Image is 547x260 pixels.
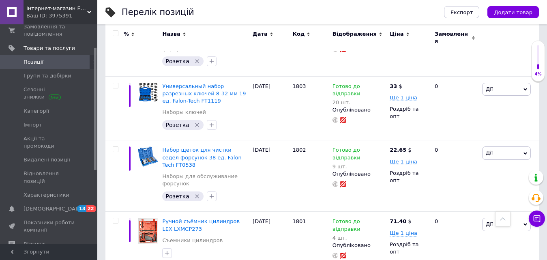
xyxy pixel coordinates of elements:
span: Відгуки [24,241,45,248]
a: Наборы для обслуживание форсунок [162,173,249,187]
img: Универсальный набор разрезных ключей 8-32 мм 19 ед. Falon-Tech FT1119 [138,83,158,101]
a: Ручной съёмник цилиндров LEX LXMCP273 [162,218,240,232]
b: 33 [390,83,397,89]
div: [DATE] [251,140,290,212]
div: 9 шт. [332,163,386,170]
span: Готово до відправки [332,147,360,163]
span: Ще 1 ціна [390,159,417,165]
img: Ручной съёмник цилиндров LEX LXMCP273 [138,218,158,244]
span: Відновлення позицій [24,170,75,185]
span: Дата [253,30,268,38]
svg: Видалити мітку [194,193,200,200]
span: Ще 1 ціна [390,95,417,101]
span: Товари та послуги [24,45,75,52]
span: Додати товар [494,9,532,15]
div: $ [390,83,402,90]
span: Показники роботи компанії [24,219,75,234]
div: Роздріб та опт [390,170,428,184]
div: Роздріб та опт [390,241,428,256]
button: Додати товар [487,6,539,18]
span: Дії [486,150,493,156]
span: Сезонні знижки [24,86,75,101]
span: [DEMOGRAPHIC_DATA] [24,205,84,213]
button: Чат з покупцем [529,211,545,227]
span: 1802 [292,147,306,153]
span: 13 [77,205,86,212]
span: Замовлення [435,30,470,45]
span: Категорії [24,107,49,115]
div: Опубліковано [332,242,386,249]
a: Универсальный набор разрезных ключей 8-32 мм 19 ед. Falon-Tech FT1119 [162,83,246,104]
div: 4% [532,71,545,77]
span: Експорт [450,9,473,15]
span: Готово до відправки [332,218,360,234]
div: Роздріб та опт [390,105,428,120]
span: Ціна [390,30,403,38]
div: [DATE] [251,76,290,140]
span: 22 [86,205,96,212]
div: Опубліковано [332,170,386,178]
div: 0 [430,76,480,140]
div: 4 шт. [332,235,386,241]
span: Позиції [24,58,43,66]
button: Експорт [444,6,480,18]
span: 1801 [292,218,306,224]
div: Опубліковано [332,106,386,114]
b: 22.65 [390,147,406,153]
span: Замовлення та повідомлення [24,23,75,38]
span: Дії [486,221,493,227]
span: % [124,30,129,38]
a: Наборы ключей [162,109,206,116]
span: Назва [162,30,180,38]
div: $ [390,218,412,225]
span: Розетка [165,193,189,200]
div: 20 шт. [332,99,386,105]
img: Набор щеток для чистки седел форсунок 38 ед. Falon-Tech FT0538 [138,146,158,167]
svg: Видалити мітку [194,122,200,128]
div: $ [390,146,412,154]
a: Набор щеток для чистки седел форсунок 38 ед. Falon-Tech FT0538 [162,147,243,168]
span: Код [292,30,305,38]
span: Групи та добірки [24,72,71,80]
span: Відображення [332,30,377,38]
span: Ще 1 ціна [390,230,417,236]
a: Съемники цилиндров [162,237,223,244]
span: Акції та промокоди [24,135,75,150]
b: 71.40 [390,218,406,224]
span: Готово до відправки [332,83,360,99]
span: Інтернет-магазин EUROCRAFT [26,5,87,12]
span: Видалені позиції [24,156,70,163]
span: Імпорт [24,121,42,129]
svg: Видалити мітку [194,58,200,64]
span: 1803 [292,83,306,89]
span: Розетка [165,122,189,128]
span: Дії [486,86,493,92]
div: 0 [430,140,480,212]
span: Розетка [165,58,189,64]
span: Характеристики [24,191,69,199]
div: Перелік позицій [122,8,194,17]
div: Ваш ID: 3975391 [26,12,97,19]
